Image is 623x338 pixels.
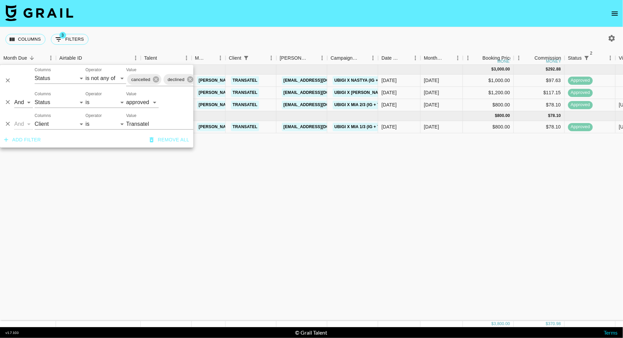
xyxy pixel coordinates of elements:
[424,89,439,96] div: Aug '25
[514,99,565,111] div: $78.10
[147,134,192,146] button: Remove all
[565,52,616,65] div: Status
[605,53,616,63] button: Menu
[85,91,102,97] label: Operator
[266,53,276,63] button: Menu
[568,90,593,96] span: approved
[382,101,397,108] div: 11/08/2025
[463,87,514,99] div: $1,200.00
[231,101,259,109] a: Transatel
[308,53,317,63] button: Sort
[131,53,141,63] button: Menu
[424,123,439,130] div: Jul '25
[126,67,136,73] label: Value
[546,66,548,72] div: $
[51,34,89,45] button: Show filters
[280,52,308,65] div: [PERSON_NAME]
[195,52,206,65] div: Manager
[548,321,561,327] div: 370.98
[157,53,167,63] button: Sort
[59,32,66,39] span: 3
[192,52,226,65] div: Manager
[582,53,591,63] button: Show filters
[3,119,13,129] button: Delete
[514,121,565,133] div: $78.10
[141,52,192,65] div: Talent
[498,59,513,63] div: money
[27,53,37,63] button: Sort
[282,123,358,131] a: [EMAIL_ADDRESS][DOMAIN_NAME]
[382,52,401,65] div: Date Created
[5,34,45,45] button: Select columns
[333,123,409,131] a: Ubigi x Mia 1/3 (IG + TT, 3 Stories)
[14,97,33,108] select: Logic operator
[126,113,136,119] label: Value
[491,321,494,327] div: $
[473,53,483,63] button: Sort
[491,66,494,72] div: $
[197,123,308,131] a: [PERSON_NAME][EMAIL_ADDRESS][DOMAIN_NAME]
[231,123,259,131] a: Transatel
[514,87,565,99] div: $117.15
[483,52,512,65] div: Booking Price
[568,77,593,84] span: approved
[295,329,327,336] div: © Grail Talent
[443,53,453,63] button: Sort
[546,321,548,327] div: $
[333,101,409,109] a: Ubigi x Mia 2/3 (IG + TT, 3 Stories)
[368,53,378,63] button: Menu
[35,91,51,97] label: Columns
[241,53,251,63] button: Show filters
[215,53,226,63] button: Menu
[327,52,378,65] div: Campaign (Type)
[525,53,534,63] button: Sort
[410,53,421,63] button: Menu
[251,53,260,63] button: Sort
[197,101,308,109] a: [PERSON_NAME][EMAIL_ADDRESS][DOMAIN_NAME]
[382,89,397,96] div: 23/07/2025
[378,52,421,65] div: Date Created
[494,321,510,327] div: 3,800.00
[534,52,561,65] div: Commission
[127,74,161,85] div: cancelled
[35,67,51,73] label: Columns
[333,76,411,85] a: Ubigi x Nastya (IG + TT, 3 Stories)
[3,76,13,86] button: Delete
[588,50,595,57] span: 2
[463,53,473,63] button: Menu
[5,331,19,335] div: v 1.7.103
[495,113,498,119] div: $
[550,113,561,119] div: 78.10
[282,76,358,85] a: [EMAIL_ADDRESS][DOMAIN_NAME]
[333,88,429,97] a: Ubigi x [PERSON_NAME] (IG + TT, 3 Stories)
[514,75,565,87] div: $97.63
[494,66,510,72] div: 3,000.00
[358,53,368,63] button: Sort
[382,77,397,84] div: 23/07/2025
[382,123,397,130] div: 29/07/2025
[568,124,593,130] span: approved
[424,77,439,84] div: Aug '25
[497,113,510,119] div: 800.00
[14,119,33,130] select: Logic operator
[197,88,308,97] a: [PERSON_NAME][EMAIL_ADDRESS][DOMAIN_NAME]
[85,113,102,119] label: Operator
[424,52,443,65] div: Month Due
[282,101,358,109] a: [EMAIL_ADDRESS][DOMAIN_NAME]
[548,66,561,72] div: 292.88
[126,91,136,97] label: Value
[514,53,524,63] button: Menu
[1,134,44,146] button: Add filter
[35,113,51,119] label: Columns
[3,52,27,65] div: Month Due
[604,329,618,336] a: Terms
[546,59,561,63] div: money
[85,67,102,73] label: Operator
[548,113,550,119] div: $
[463,99,514,111] div: $800.00
[463,75,514,87] div: $1,000.00
[608,7,622,20] button: open drawer
[229,52,241,65] div: Client
[206,53,215,63] button: Sort
[3,97,13,107] button: Delete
